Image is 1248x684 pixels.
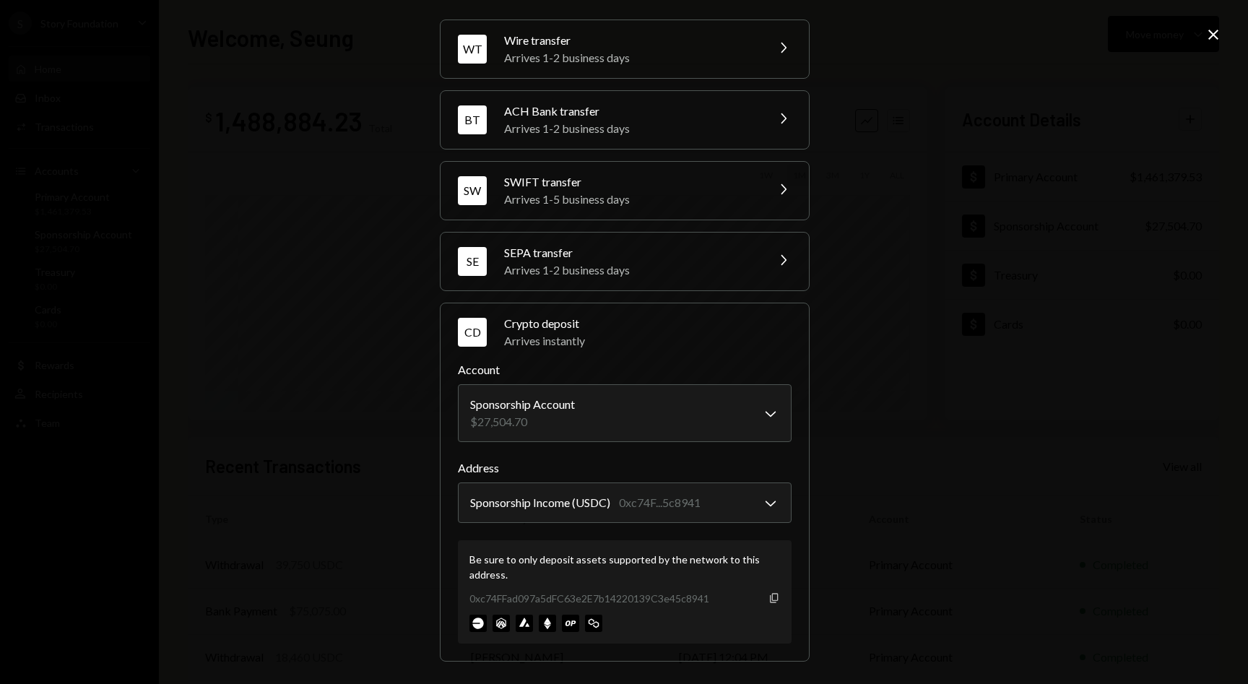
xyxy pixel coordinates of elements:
div: Arrives 1-2 business days [504,261,757,279]
div: CD [458,318,487,347]
button: Account [458,384,792,442]
img: optimism-mainnet [562,615,579,632]
div: WT [458,35,487,64]
div: Arrives instantly [504,332,792,350]
button: SWSWIFT transferArrives 1-5 business days [441,162,809,220]
img: ethereum-mainnet [539,615,556,632]
button: WTWire transferArrives 1-2 business days [441,20,809,78]
div: Crypto deposit [504,315,792,332]
div: ACH Bank transfer [504,103,757,120]
button: CDCrypto depositArrives instantly [441,303,809,361]
button: SESEPA transferArrives 1-2 business days [441,233,809,290]
div: SW [458,176,487,205]
img: base-mainnet [469,615,487,632]
button: Address [458,482,792,523]
img: avalanche-mainnet [516,615,533,632]
div: Arrives 1-2 business days [504,120,757,137]
div: 0xc74FFad097a5dFC63e2E7b14220139C3e45c8941 [469,591,709,606]
div: SE [458,247,487,276]
div: CDCrypto depositArrives instantly [458,361,792,644]
button: BTACH Bank transferArrives 1-2 business days [441,91,809,149]
div: Be sure to only deposit assets supported by the network to this address. [469,552,780,582]
img: arbitrum-mainnet [493,615,510,632]
div: Arrives 1-5 business days [504,191,757,208]
div: 0xc74F...5c8941 [619,494,701,511]
div: Arrives 1-2 business days [504,49,757,66]
div: BT [458,105,487,134]
div: SWIFT transfer [504,173,757,191]
div: Wire transfer [504,32,757,49]
div: SEPA transfer [504,244,757,261]
label: Address [458,459,792,477]
label: Account [458,361,792,378]
img: polygon-mainnet [585,615,602,632]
